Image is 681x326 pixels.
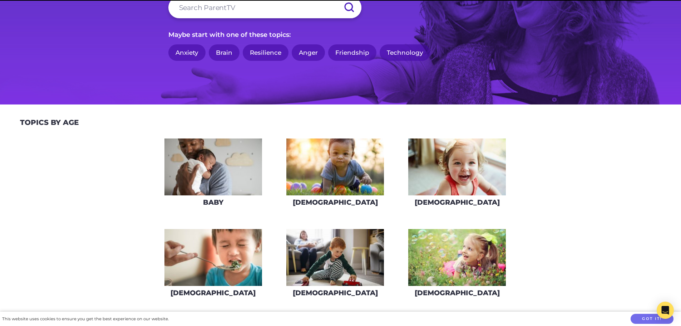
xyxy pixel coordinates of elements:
img: iStock-620709410-275x160.jpg [286,138,384,195]
div: Open Intercom Messenger [657,302,674,319]
a: [DEMOGRAPHIC_DATA] [408,138,506,211]
a: Brain [209,44,240,61]
img: iStock-678589610_super-275x160.jpg [408,138,506,195]
button: Got it! [631,314,673,324]
p: Maybe start with one of these topics: [168,29,513,40]
div: This website uses cookies to ensure you get the best experience on our website. [2,315,169,323]
a: [DEMOGRAPHIC_DATA] [408,229,506,302]
a: Friendship [328,44,376,61]
a: Anger [292,44,325,61]
a: Baby [164,138,262,211]
h3: [DEMOGRAPHIC_DATA] [293,289,378,297]
h3: [DEMOGRAPHIC_DATA] [293,198,378,206]
h3: [DEMOGRAPHIC_DATA] [171,289,256,297]
img: AdobeStock_217987832-275x160.jpeg [164,229,262,286]
img: AdobeStock_43690577-275x160.jpeg [408,229,506,286]
a: Anxiety [168,44,206,61]
a: [DEMOGRAPHIC_DATA] [286,229,384,302]
a: Technology [380,44,430,61]
img: AdobeStock_144860523-275x160.jpeg [164,138,262,195]
a: [DEMOGRAPHIC_DATA] [286,138,384,211]
h3: [DEMOGRAPHIC_DATA] [415,198,500,206]
img: iStock-626842222-275x160.jpg [286,229,384,286]
h3: Baby [203,198,223,206]
h2: Topics By Age [20,118,79,127]
a: Resilience [243,44,288,61]
a: [DEMOGRAPHIC_DATA] [164,229,262,302]
h3: [DEMOGRAPHIC_DATA] [415,289,500,297]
